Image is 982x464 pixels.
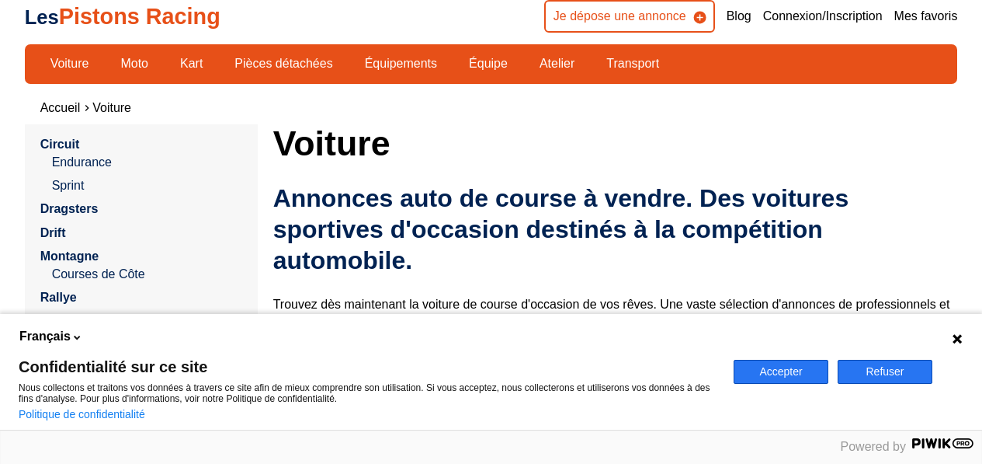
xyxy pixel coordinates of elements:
a: Montagne [40,249,99,263]
a: Équipements [355,51,447,77]
a: Mes favoris [894,8,958,25]
a: Connexion/Inscription [763,8,883,25]
a: Dragsters [40,202,99,215]
a: Pièces détachées [224,51,342,77]
a: Voiture [40,51,99,77]
h2: Annonces auto de course à vendre. Des voitures sportives d'occasion destinés à la compétition aut... [273,183,958,276]
button: Refuser [838,360,932,384]
span: Powered by [841,440,907,453]
a: LesPistons Racing [25,4,220,29]
a: Équipe [459,51,518,77]
a: Sprint [52,177,242,194]
a: Politique de confidentialité [19,408,145,420]
a: Drift [40,226,66,239]
a: Kart [170,51,213,77]
a: Circuit [40,138,80,151]
a: Voiture [92,101,131,114]
a: Endurance [52,154,242,171]
span: Les [25,6,59,28]
a: Accueil [40,101,81,114]
a: Blog [727,8,751,25]
a: Rallye [40,291,77,304]
p: Trouvez dès maintenant la voiture de course d'occasion de vos rêves. Une vaste sélection d'annonc... [273,296,958,383]
a: Moto [110,51,158,77]
h1: Voiture [273,124,958,162]
span: Français [19,328,71,345]
a: Transport [596,51,669,77]
a: Courses de Côte [52,266,242,283]
button: Accepter [734,360,828,384]
span: Confidentialité sur ce site [19,359,715,375]
a: Atelier [529,51,585,77]
p: Nous collectons et traitons vos données à travers ce site afin de mieux comprendre son utilisatio... [19,382,715,404]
